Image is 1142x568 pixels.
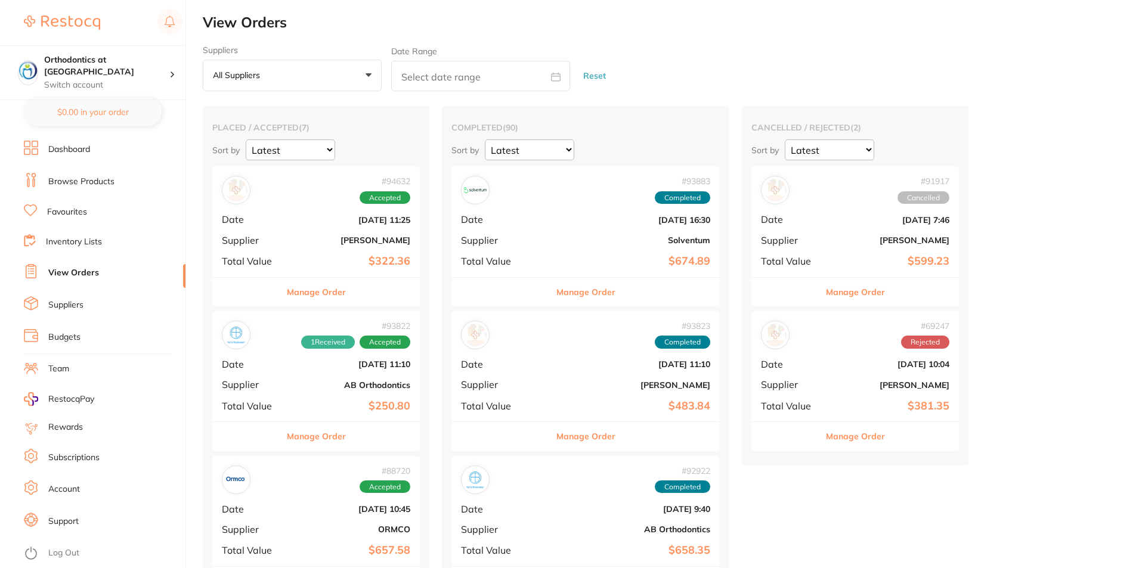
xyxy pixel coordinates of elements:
[225,324,247,346] img: AB Orthodontics
[464,468,487,491] img: AB Orthodontics
[48,176,114,188] a: Browse Products
[655,176,710,186] span: # 93883
[222,214,281,225] span: Date
[360,191,410,204] span: Accepted
[48,516,79,527] a: Support
[48,299,83,311] a: Suppliers
[212,145,240,156] p: Sort by
[761,214,821,225] span: Date
[897,176,949,186] span: # 91917
[461,524,541,535] span: Supplier
[550,504,710,514] b: [DATE] 9:40
[556,278,615,306] button: Manage Order
[764,324,787,346] img: Adam Dental
[301,336,355,349] span: Received
[550,255,710,268] b: $674.89
[301,321,410,331] span: # 93822
[212,122,420,133] h2: placed / accepted ( 7 )
[580,60,609,92] button: Reset
[761,256,821,266] span: Total Value
[830,359,949,369] b: [DATE] 10:04
[761,401,821,411] span: Total Value
[48,363,69,375] a: Team
[291,255,410,268] b: $322.36
[461,379,541,390] span: Supplier
[830,400,949,412] b: $381.35
[360,466,410,476] span: # 88720
[212,166,420,306] div: Henry Schein Halas#94632AcceptedDate[DATE] 11:25Supplier[PERSON_NAME]Total Value$322.36Manage Order
[24,98,162,126] button: $0.00 in your order
[391,46,437,56] label: Date Range
[901,321,949,331] span: # 69247
[48,144,90,156] a: Dashboard
[391,61,570,91] input: Select date range
[44,79,169,91] p: Switch account
[826,422,885,451] button: Manage Order
[655,321,710,331] span: # 93823
[47,206,87,218] a: Favourites
[222,545,281,555] span: Total Value
[203,60,382,92] button: All suppliers
[203,14,1142,31] h2: View Orders
[46,236,102,248] a: Inventory Lists
[48,547,79,559] a: Log Out
[761,359,821,370] span: Date
[48,331,81,343] a: Budgets
[291,235,410,245] b: [PERSON_NAME]
[24,9,100,36] a: Restocq Logo
[291,524,410,534] b: ORMCO
[360,336,410,349] span: Accepted
[48,421,83,433] a: Rewards
[291,504,410,514] b: [DATE] 10:45
[222,379,281,390] span: Supplier
[451,145,479,156] p: Sort by
[550,380,710,390] b: [PERSON_NAME]
[287,278,346,306] button: Manage Order
[550,235,710,245] b: Solventum
[461,214,541,225] span: Date
[761,379,821,390] span: Supplier
[222,401,281,411] span: Total Value
[830,235,949,245] b: [PERSON_NAME]
[897,191,949,204] span: Cancelled
[222,504,281,514] span: Date
[48,267,99,279] a: View Orders
[550,524,710,534] b: AB Orthodontics
[761,235,821,246] span: Supplier
[222,235,281,246] span: Supplier
[44,54,169,77] h4: Orthodontics at Penrith
[18,61,38,80] img: Orthodontics at Penrith
[830,255,949,268] b: $599.23
[222,524,281,535] span: Supplier
[24,392,38,406] img: RestocqPay
[287,422,346,451] button: Manage Order
[48,452,100,464] a: Subscriptions
[222,359,281,370] span: Date
[830,215,949,225] b: [DATE] 7:46
[360,480,410,493] span: Accepted
[291,400,410,412] b: $250.80
[291,359,410,369] b: [DATE] 11:10
[464,179,487,201] img: Solventum
[212,311,420,451] div: AB Orthodontics#938221ReceivedAcceptedDate[DATE] 11:10SupplierAB OrthodonticsTotal Value$250.80Ma...
[461,504,541,514] span: Date
[556,422,615,451] button: Manage Order
[550,215,710,225] b: [DATE] 16:30
[550,359,710,369] b: [DATE] 11:10
[48,393,94,405] span: RestocqPay
[830,380,949,390] b: [PERSON_NAME]
[291,380,410,390] b: AB Orthodontics
[291,215,410,225] b: [DATE] 11:25
[24,544,182,563] button: Log Out
[655,191,710,204] span: Completed
[655,466,710,476] span: # 92922
[461,235,541,246] span: Supplier
[901,336,949,349] span: Rejected
[764,179,787,201] img: Adam Dental
[550,400,710,412] b: $483.84
[751,145,779,156] p: Sort by
[203,45,382,55] label: Suppliers
[24,15,100,30] img: Restocq Logo
[222,256,281,266] span: Total Value
[48,483,80,495] a: Account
